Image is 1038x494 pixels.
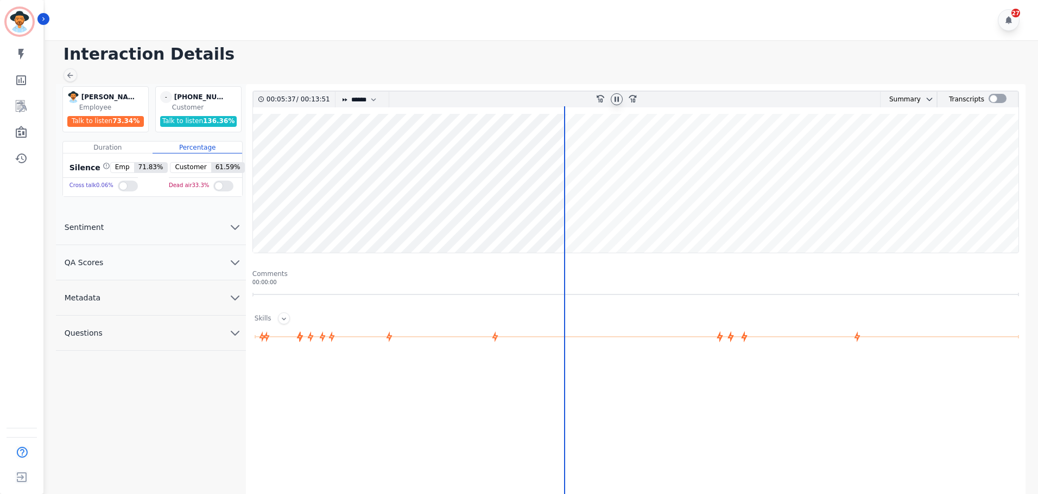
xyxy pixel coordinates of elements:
[56,210,246,245] button: Sentiment chevron down
[160,116,237,127] div: Talk to listen
[64,44,1027,64] h1: Interaction Details
[56,280,246,316] button: Metadata chevron down
[153,142,242,153] div: Percentage
[1011,9,1020,17] div: 27
[921,95,934,104] button: chevron down
[56,222,112,233] span: Sentiment
[56,316,246,351] button: Questions chevron down
[881,92,921,107] div: Summary
[949,92,984,107] div: Transcripts
[299,92,328,107] div: 00:13:51
[169,178,209,194] div: Dead air 33.3 %
[67,162,110,173] div: Silence
[67,116,144,127] div: Talk to listen
[56,328,111,338] span: Questions
[252,278,1019,286] div: 00:00:00
[203,117,235,125] span: 136.36 %
[267,92,333,107] div: /
[63,142,153,153] div: Duration
[925,95,934,104] svg: chevron down
[267,92,296,107] div: 00:05:37
[170,163,211,172] span: Customer
[134,163,168,172] span: 71.83 %
[81,91,136,103] div: [PERSON_NAME]
[255,314,271,324] div: Skills
[56,245,246,280] button: QA Scores chevron down
[7,9,33,35] img: Bordered avatar
[172,103,239,112] div: Customer
[112,117,140,125] span: 73.34 %
[229,326,242,339] svg: chevron down
[229,221,242,234] svg: chevron down
[211,163,245,172] span: 61.59 %
[160,91,172,103] span: -
[252,270,1019,278] div: Comments
[229,291,242,304] svg: chevron down
[56,257,112,268] span: QA Scores
[229,256,242,269] svg: chevron down
[69,178,113,194] div: Cross talk 0.06 %
[174,91,229,103] div: [PHONE_NUMBER]
[79,103,146,112] div: Employee
[56,292,109,303] span: Metadata
[111,163,134,172] span: Emp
